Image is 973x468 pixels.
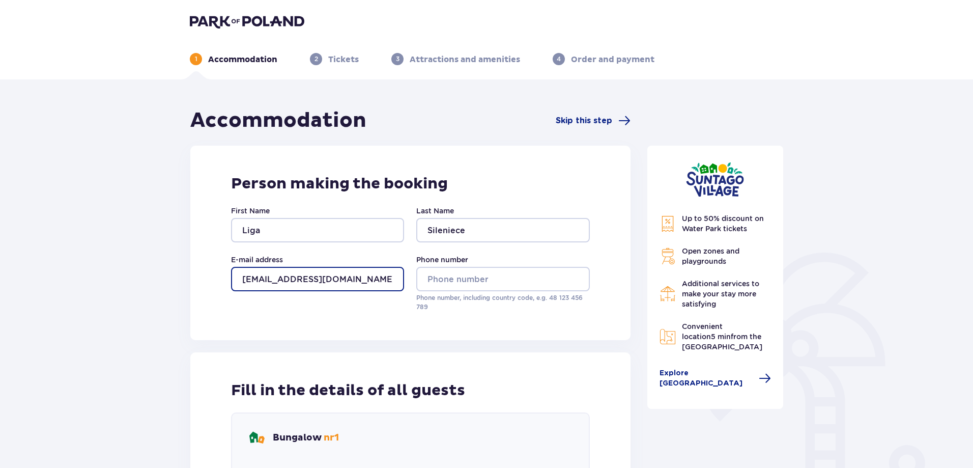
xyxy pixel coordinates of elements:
img: Park of Poland logo [190,14,304,29]
p: 1 [195,54,197,64]
a: Skip this step [556,115,631,127]
span: Additional services to make your stay more satisfying [682,280,759,308]
img: Restaurant Icon [660,286,676,302]
input: Last Name [416,218,589,242]
p: 2 [314,54,318,64]
a: Explore [GEOGRAPHIC_DATA] [660,368,771,389]
img: Discount Icon [660,215,676,232]
p: Fill in the details of all guests [231,381,465,400]
p: Order and payment [571,54,654,65]
div: 4Order and payment [553,53,654,65]
label: First Name [231,206,270,216]
h1: Accommodation [190,108,366,133]
span: 5 min [711,333,731,341]
div: 3Attractions and amenities [391,53,520,65]
p: Phone number, including country code, e.g. 48 ​123 ​456 ​789 [416,293,589,312]
span: Explore [GEOGRAPHIC_DATA] [660,368,753,389]
span: Open zones and playgrounds [682,247,739,265]
input: Phone number [416,267,589,291]
span: Up to 50% discount on Water Park tickets [682,214,764,233]
img: Grill Icon [660,248,676,264]
input: E-mail address [231,267,404,291]
input: First Name [231,218,404,242]
p: 3 [396,54,399,64]
span: Skip this step [556,115,612,126]
p: Tickets [328,54,359,65]
p: 4 [557,54,561,64]
span: Convenient location from the [GEOGRAPHIC_DATA] [682,322,762,351]
img: bungalows Icon [248,430,265,446]
p: Person making the booking [231,174,590,194]
img: Map Icon [660,328,676,345]
img: Suntago Village [686,162,744,197]
p: Accommodation [208,54,277,65]
label: E-mail address [231,255,283,265]
p: Attractions and amenities [410,54,520,65]
p: Bungalow [273,432,339,444]
label: Last Name [416,206,454,216]
label: Phone number [416,255,468,265]
div: 1Accommodation [190,53,277,65]
div: 2Tickets [310,53,359,65]
span: nr 1 [324,432,339,444]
